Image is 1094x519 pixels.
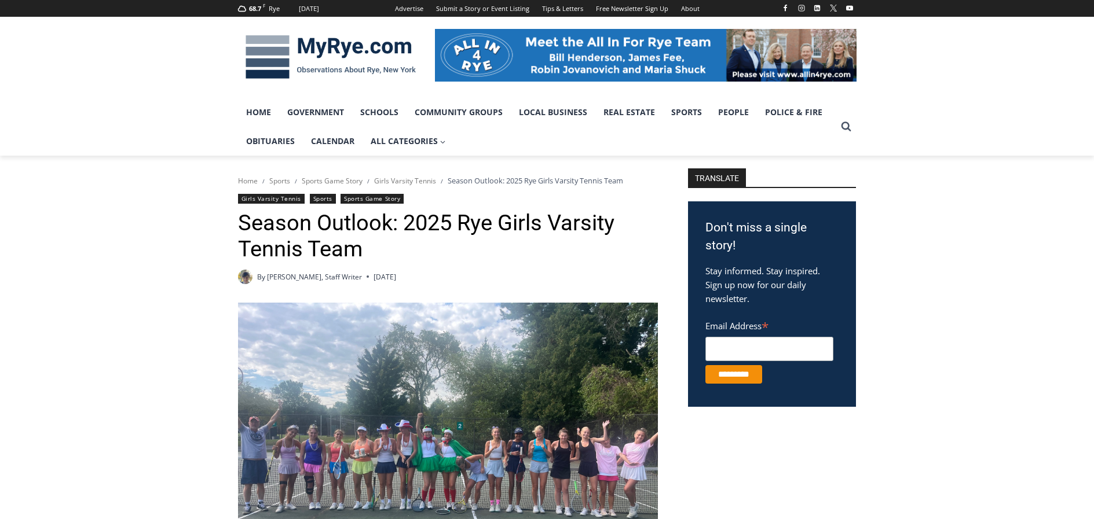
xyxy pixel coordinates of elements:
span: Season Outlook: 2025 Rye Girls Varsity Tennis Team [448,175,623,186]
span: By [257,271,265,282]
nav: Breadcrumbs [238,175,658,186]
nav: Primary Navigation [238,98,836,156]
h3: Don't miss a single story! [705,219,839,255]
a: Real Estate [595,98,663,127]
h1: Season Outlook: 2025 Rye Girls Varsity Tennis Team [238,210,658,263]
span: F [263,2,265,9]
span: / [441,177,443,185]
a: Author image [238,270,253,284]
a: All Categories [363,127,454,156]
a: Community Groups [407,98,511,127]
span: / [295,177,297,185]
a: Facebook [778,1,792,15]
a: Girls Varsity Tennis [238,194,305,204]
img: All in for Rye [435,29,857,81]
div: Rye [269,3,280,14]
a: People [710,98,757,127]
a: Schools [352,98,407,127]
span: All Categories [371,135,446,148]
a: Girls Varsity Tennis [374,176,436,186]
a: [PERSON_NAME], Staff Writer [267,272,362,282]
a: Police & Fire [757,98,830,127]
a: Instagram [795,1,808,15]
time: [DATE] [374,271,396,282]
a: Home [238,98,279,127]
p: Stay informed. Stay inspired. Sign up now for our daily newsletter. [705,264,839,305]
strong: TRANSLATE [688,168,746,187]
span: / [262,177,265,185]
div: [DATE] [299,3,319,14]
img: MyRye.com [238,27,423,87]
span: / [367,177,369,185]
a: Sports Game Story [302,176,363,186]
img: (PHOTO: MyRye.com 2024 Head Intern, Editor and now Staff Writer Charlie Morris. Contributed.)Char... [238,270,253,284]
label: Email Address [705,314,833,335]
a: YouTube [843,1,857,15]
span: 68.7 [249,4,261,13]
a: Local Business [511,98,595,127]
a: Sports [663,98,710,127]
a: X [826,1,840,15]
a: Calendar [303,127,363,156]
button: View Search Form [836,116,857,137]
a: Sports [269,176,290,186]
a: Linkedin [810,1,824,15]
a: Government [279,98,352,127]
a: Obituaries [238,127,303,156]
a: Home [238,176,258,186]
a: Sports Game Story [341,194,404,204]
a: Sports [310,194,336,204]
